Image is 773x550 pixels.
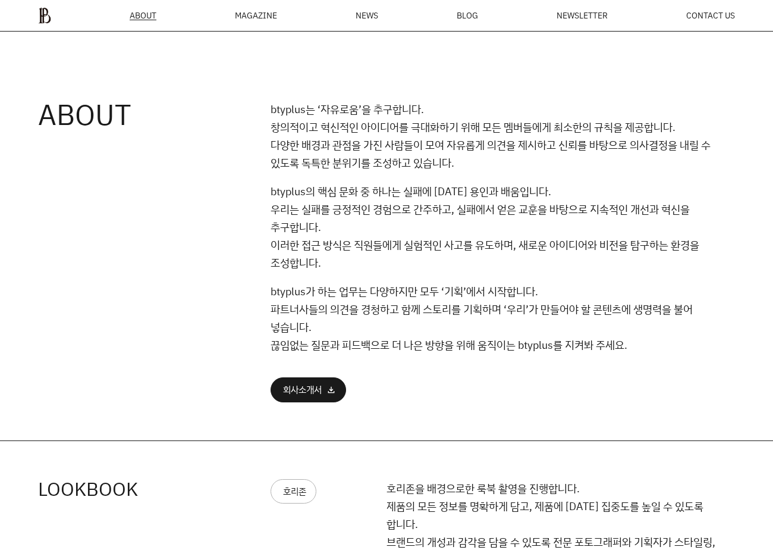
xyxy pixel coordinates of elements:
[38,479,271,498] h4: LOOKBOOK
[356,11,378,20] a: NEWS
[457,11,478,20] a: BLOG
[686,11,735,20] a: CONTACT US
[130,11,156,20] a: ABOUT
[271,100,735,171] p: btyplus는 ‘자유로움’을 추구합니다. 창의적이고 혁신적인 아이디어를 극대화하기 위해 모든 멤버들에게 최소한의 규칙을 제공합니다. 다양한 배경과 관점을 가진 사람들이 모여...
[283,487,306,496] div: 호리존
[283,385,322,395] div: 회사소개서
[38,100,271,129] h3: ABOUT
[326,385,336,395] div: download
[271,377,346,402] a: 회사소개서download
[271,182,735,271] p: btyplus의 핵심 문화 중 하나는 실패에 [DATE] 용인과 배움입니다. 우리는 실패를 긍정적인 경험으로 간주하고, 실패에서 얻은 교훈을 바탕으로 지속적인 개선과 혁신을 ...
[38,7,51,24] img: ba379d5522eb3.png
[235,11,277,20] div: MAGAZINE
[557,11,608,20] a: NEWSLETTER
[271,282,735,354] p: btyplus가 하는 업무는 다양하지만 모두 ‘기획’에서 시작합니다. 파트너사들의 의견을 경청하고 함께 스토리를 기획하며 ‘우리’가 만들어야 할 콘텐츠에 생명력을 불어 넣습니...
